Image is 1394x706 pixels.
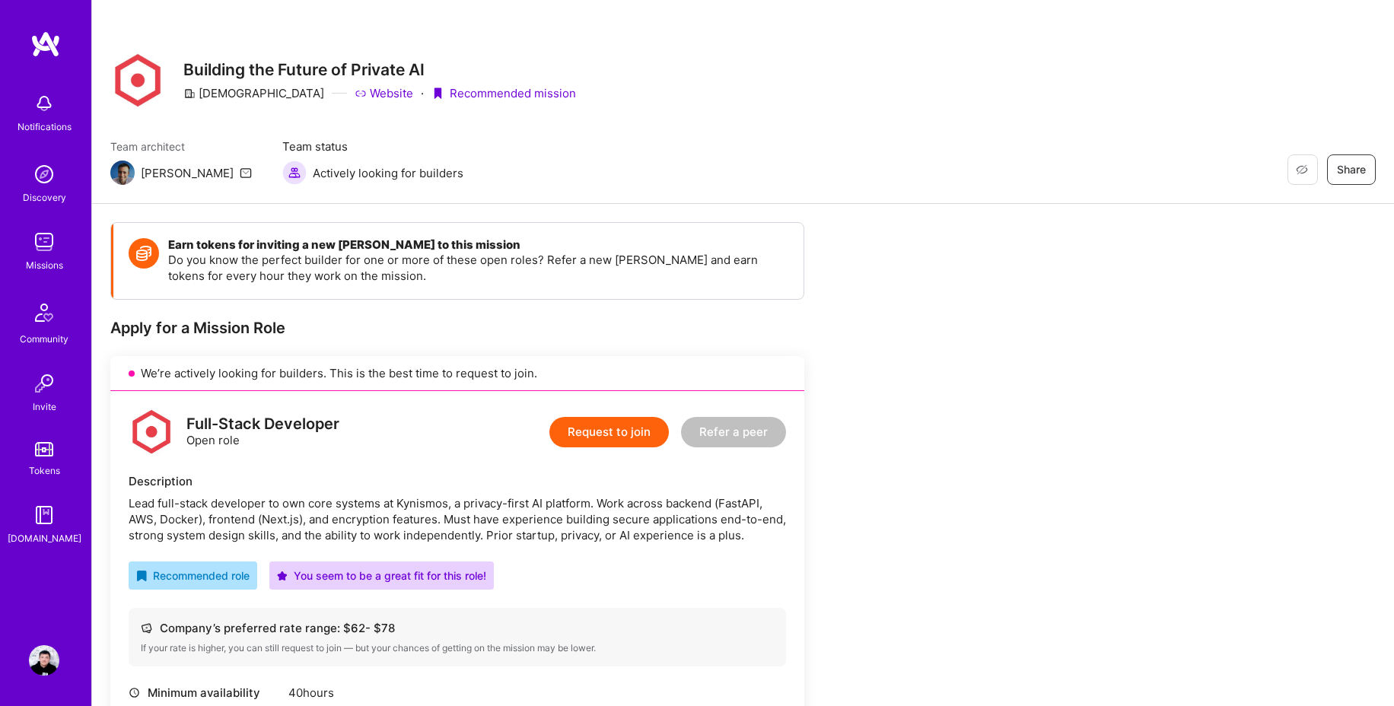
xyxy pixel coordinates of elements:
[129,238,159,269] img: Token icon
[681,417,786,447] button: Refer a peer
[110,356,804,391] div: We’re actively looking for builders. This is the best time to request to join.
[20,331,68,347] div: Community
[1296,164,1308,176] i: icon EyeClosed
[29,645,59,676] img: User Avatar
[129,473,786,489] div: Description
[1327,154,1376,185] button: Share
[186,416,339,448] div: Open role
[110,53,165,108] img: Company Logo
[129,685,281,701] div: Minimum availability
[168,238,788,252] h4: Earn tokens for inviting a new [PERSON_NAME] to this mission
[29,463,60,479] div: Tokens
[313,165,463,181] span: Actively looking for builders
[186,416,339,432] div: Full-Stack Developer
[168,252,788,284] p: Do you know the perfect builder for one or more of these open roles? Refer a new [PERSON_NAME] an...
[141,622,152,634] i: icon Cash
[1337,162,1366,177] span: Share
[141,620,774,636] div: Company’s preferred rate range: $ 62 - $ 78
[141,165,234,181] div: [PERSON_NAME]
[25,645,63,676] a: User Avatar
[110,138,252,154] span: Team architect
[136,568,250,584] div: Recommended role
[29,368,59,399] img: Invite
[431,87,444,100] i: icon PurpleRibbon
[240,167,252,179] i: icon Mail
[277,568,486,584] div: You seem to be a great fit for this role!
[8,530,81,546] div: [DOMAIN_NAME]
[29,88,59,119] img: bell
[136,571,147,581] i: icon RecommendedBadge
[29,227,59,257] img: teamwork
[183,60,576,79] h3: Building the Future of Private AI
[355,85,413,101] a: Website
[35,442,53,456] img: tokens
[26,294,62,331] img: Community
[282,161,307,185] img: Actively looking for builders
[110,161,135,185] img: Team Architect
[18,119,72,135] div: Notifications
[288,685,493,701] div: 40 hours
[277,571,288,581] i: icon PurpleStar
[29,500,59,530] img: guide book
[29,159,59,189] img: discovery
[549,417,669,447] button: Request to join
[33,399,56,415] div: Invite
[110,318,804,338] div: Apply for a Mission Role
[30,30,61,58] img: logo
[129,495,786,543] div: Lead full-stack developer to own core systems at Kynismos, a privacy-first AI platform. Work acro...
[183,87,196,100] i: icon CompanyGray
[141,642,774,654] div: If your rate is higher, you can still request to join — but your chances of getting on the missio...
[431,85,576,101] div: Recommended mission
[183,85,324,101] div: [DEMOGRAPHIC_DATA]
[129,409,174,455] img: logo
[26,257,63,273] div: Missions
[129,687,140,698] i: icon Clock
[23,189,66,205] div: Discovery
[421,85,424,101] div: ·
[282,138,463,154] span: Team status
